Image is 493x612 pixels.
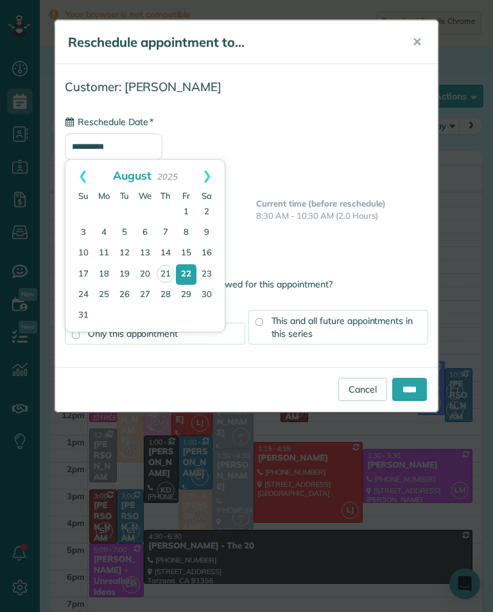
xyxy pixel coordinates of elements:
[182,191,190,201] span: Friday
[189,160,225,192] a: Next
[256,198,386,208] b: Current time (before reschedule)
[65,292,428,305] label: Apply changes to
[155,243,176,264] a: 14
[135,243,155,264] a: 13
[176,243,196,264] a: 15
[196,202,217,223] a: 2
[73,264,94,285] a: 17
[160,191,171,201] span: Thursday
[155,223,176,243] a: 7
[155,285,176,305] a: 28
[135,223,155,243] a: 6
[176,202,196,223] a: 1
[256,210,428,222] p: 8:30 AM - 10:30 AM (2.0 Hours)
[176,264,196,285] a: 22
[202,191,212,201] span: Saturday
[120,191,130,201] span: Tuesday
[65,80,428,94] h4: Customer: [PERSON_NAME]
[73,305,94,326] a: 31
[157,265,175,283] a: 21
[94,285,114,305] a: 25
[65,160,101,192] a: Prev
[196,223,217,243] a: 9
[114,223,135,243] a: 5
[94,223,114,243] a: 4
[139,191,151,201] span: Wednesday
[94,243,114,264] a: 11
[196,243,217,264] a: 16
[73,285,94,305] a: 24
[73,243,94,264] a: 10
[73,223,94,243] a: 3
[412,35,422,49] span: ✕
[135,264,155,285] a: 20
[196,264,217,285] a: 23
[113,168,151,182] span: August
[65,163,428,175] span: Current Date: 08/22/2025
[114,243,135,264] a: 12
[65,115,153,128] label: Reschedule Date
[68,33,394,51] h5: Reschedule appointment to...
[196,285,217,305] a: 30
[157,171,177,182] span: 2025
[338,378,387,401] a: Cancel
[135,285,155,305] a: 27
[72,330,80,339] input: Only this appointment
[98,191,110,201] span: Monday
[88,328,178,339] span: Only this appointment
[176,223,196,243] a: 8
[255,318,263,326] input: This and all future appointments in this series
[272,315,413,339] span: This and all future appointments in this series
[114,264,135,285] a: 19
[176,285,196,305] a: 29
[94,264,114,285] a: 18
[78,191,89,201] span: Sunday
[114,285,135,305] a: 26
